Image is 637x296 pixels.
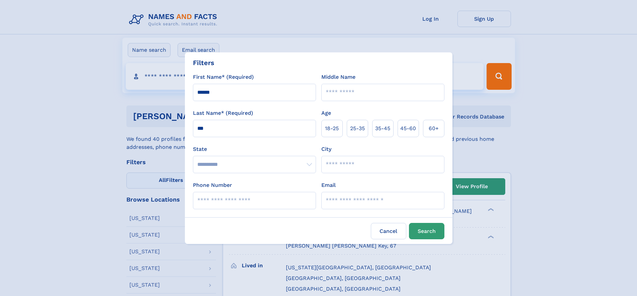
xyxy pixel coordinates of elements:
[193,58,214,68] div: Filters
[400,124,416,132] span: 45‑60
[375,124,390,132] span: 35‑45
[409,223,444,239] button: Search
[321,181,336,189] label: Email
[321,145,331,153] label: City
[321,109,331,117] label: Age
[325,124,339,132] span: 18‑25
[321,73,355,81] label: Middle Name
[193,181,232,189] label: Phone Number
[193,109,253,117] label: Last Name* (Required)
[350,124,365,132] span: 25‑35
[429,124,439,132] span: 60+
[193,73,254,81] label: First Name* (Required)
[371,223,406,239] label: Cancel
[193,145,316,153] label: State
